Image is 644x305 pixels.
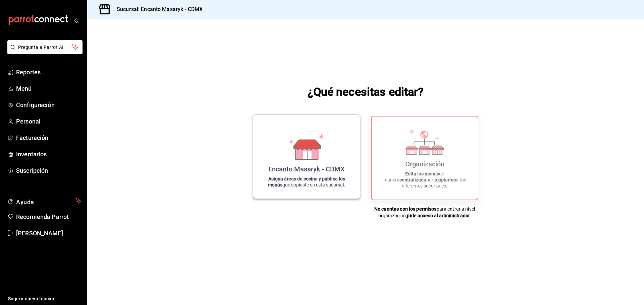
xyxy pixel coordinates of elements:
span: Menú [16,84,82,93]
span: Facturación [16,133,82,142]
span: Suscripción [16,166,82,175]
p: que copiaste en esta sucursal. [261,176,352,188]
span: Ayuda [16,197,73,205]
strong: copiarlos [436,177,456,182]
span: Reportes [16,68,82,77]
h1: ¿Qué necesitas editar? [308,84,424,100]
div: para entrar a nivel organización, [371,206,478,219]
span: Recomienda Parrot [16,212,82,221]
strong: centralizada [399,177,426,182]
span: Configuración [16,100,82,109]
strong: Asigna áreas de cocina y publica los menús [268,176,345,187]
a: Pregunta a Parrot AI [5,49,83,56]
div: Organización [405,160,444,168]
span: Sugerir nueva función [8,295,82,302]
strong: No cuentas con los permisos [374,206,437,212]
button: open_drawer_menu [74,17,79,23]
button: Pregunta a Parrot AI [7,40,83,54]
div: Encanto Masaryk - CDMX [268,165,345,173]
strong: pide acceso al administrador. [407,213,471,218]
span: Pregunta a Parrot AI [18,44,72,51]
span: [PERSON_NAME] [16,229,82,238]
strong: Edita los menús [405,171,439,176]
h3: Sucursal: Encanto Masaryk - CDMX [111,5,203,13]
span: Inventarios [16,150,82,159]
span: Personal [16,117,82,126]
p: de manera para a tus diferentes sucursales. [380,171,470,189]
